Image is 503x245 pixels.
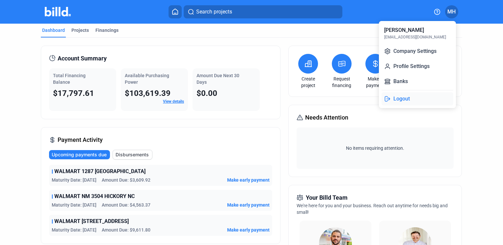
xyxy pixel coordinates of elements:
[382,60,453,73] button: Profile Settings
[384,26,424,34] div: [PERSON_NAME]
[382,92,453,105] button: Logout
[384,34,446,40] div: [EMAIL_ADDRESS][DOMAIN_NAME]
[382,75,453,88] button: Banks
[382,45,453,58] button: Company Settings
